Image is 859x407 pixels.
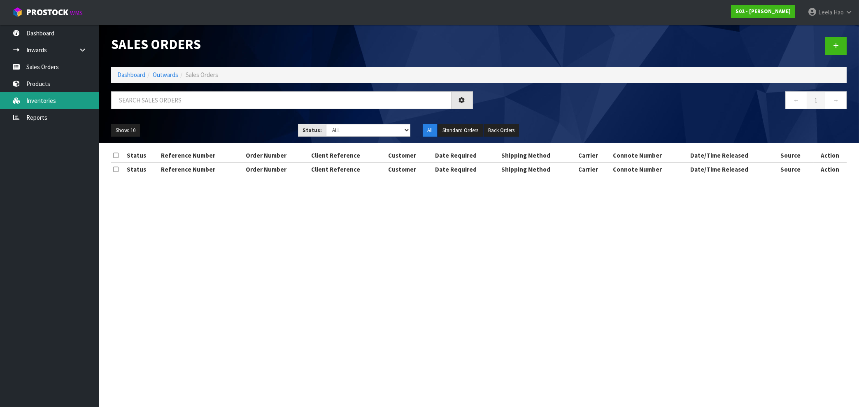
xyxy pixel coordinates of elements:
[12,7,23,17] img: cube-alt.png
[433,163,499,176] th: Date Required
[159,149,244,162] th: Reference Number
[309,149,386,162] th: Client Reference
[807,91,825,109] a: 1
[244,163,309,176] th: Order Number
[576,149,611,162] th: Carrier
[484,124,519,137] button: Back Orders
[26,7,68,18] span: ProStock
[111,91,452,109] input: Search sales orders
[423,124,437,137] button: All
[111,37,473,52] h1: Sales Orders
[386,149,433,162] th: Customer
[303,127,322,134] strong: Status:
[611,149,688,162] th: Connote Number
[186,71,218,79] span: Sales Orders
[499,163,576,176] th: Shipping Method
[499,149,576,162] th: Shipping Method
[688,149,778,162] th: Date/Time Released
[818,8,832,16] span: Leela
[309,163,386,176] th: Client Reference
[70,9,83,17] small: WMS
[688,163,778,176] th: Date/Time Released
[814,149,847,162] th: Action
[386,163,433,176] th: Customer
[111,124,140,137] button: Show: 10
[833,8,844,16] span: Hao
[736,8,791,15] strong: S02 - [PERSON_NAME]
[814,163,847,176] th: Action
[778,149,814,162] th: Source
[785,91,807,109] a: ←
[125,149,159,162] th: Status
[438,124,483,137] button: Standard Orders
[244,149,309,162] th: Order Number
[576,163,611,176] th: Carrier
[611,163,688,176] th: Connote Number
[153,71,178,79] a: Outwards
[125,163,159,176] th: Status
[159,163,244,176] th: Reference Number
[485,91,847,112] nav: Page navigation
[778,163,814,176] th: Source
[433,149,499,162] th: Date Required
[825,91,847,109] a: →
[117,71,145,79] a: Dashboard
